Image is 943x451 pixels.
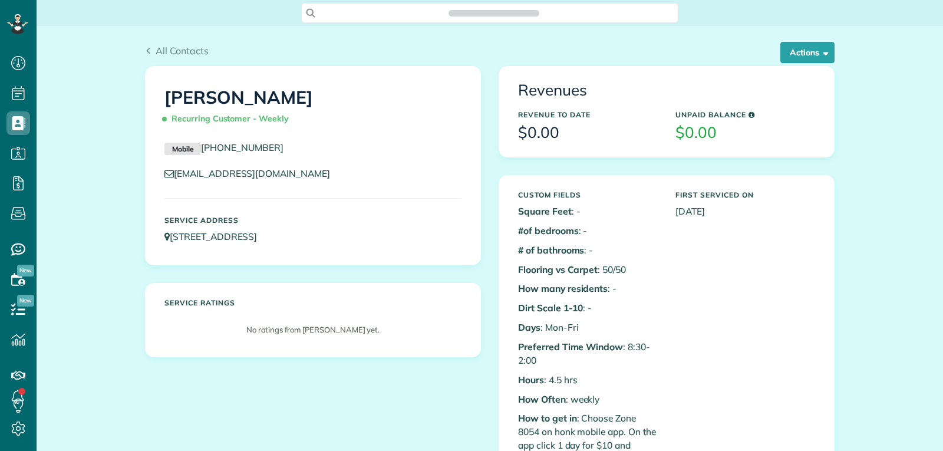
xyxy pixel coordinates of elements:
b: How many residents [518,282,608,294]
p: : - [518,282,658,295]
p: : weekly [518,393,658,406]
a: Mobile[PHONE_NUMBER] [164,141,283,153]
span: New [17,265,34,276]
h3: $0.00 [675,124,815,141]
b: Square Feet [518,205,572,217]
p: : 50/50 [518,263,658,276]
small: Mobile [164,143,201,156]
p: No ratings from [PERSON_NAME] yet. [170,324,456,335]
b: Dirt Scale 1-10 [518,302,583,314]
h3: $0.00 [518,124,658,141]
p: : Mon-Fri [518,321,658,334]
span: Search ZenMaid… [460,7,527,19]
b: Preferred Time Window [518,341,623,353]
b: Days [518,321,540,333]
span: All Contacts [156,45,209,57]
h5: Service Address [164,216,461,224]
p: : 4.5 hrs [518,373,658,387]
b: Hours [518,374,544,386]
h1: [PERSON_NAME] [164,88,461,129]
p: : - [518,205,658,218]
a: All Contacts [145,44,209,58]
button: Actions [780,42,835,63]
p: [DATE] [675,205,815,218]
span: New [17,295,34,307]
h5: Revenue to Date [518,111,658,118]
b: #of bedrooms [518,225,579,236]
h5: Service ratings [164,299,461,307]
b: Flooring vs Carpet [518,264,598,275]
h3: Revenues [518,82,815,99]
h5: Custom Fields [518,191,658,199]
a: [EMAIL_ADDRESS][DOMAIN_NAME] [164,167,341,179]
h5: First Serviced On [675,191,815,199]
p: : - [518,224,658,238]
p: : 8:30-2:00 [518,340,658,367]
h5: Unpaid Balance [675,111,815,118]
b: How Often [518,393,566,405]
b: How to get in [518,412,577,424]
b: # of bathrooms [518,244,584,256]
p: : - [518,243,658,257]
a: [STREET_ADDRESS] [164,231,268,242]
span: Recurring Customer - Weekly [164,108,294,129]
p: : - [518,301,658,315]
